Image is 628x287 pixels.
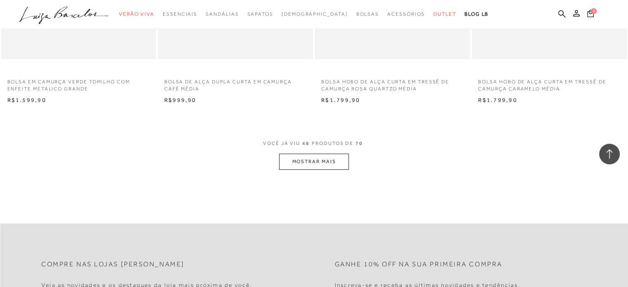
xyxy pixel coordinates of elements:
[41,261,185,268] h2: Compre nas lojas [PERSON_NAME]
[158,74,313,93] a: BOLSA DE ALÇA DUPLA CURTA EM CAMURÇA CAFÉ MÉDIA
[206,7,239,22] a: categoryNavScreenReaderText
[263,140,365,146] span: VOCÊ JÁ VIU PRODUTOS DE
[356,11,379,17] span: Bolsas
[119,7,154,22] a: categoryNavScreenReaderText
[1,74,156,93] a: BOLSA EM CAMURÇA VERDE TOMILHO COM ENFEITE METÁLICO GRANDE
[433,7,456,22] a: categoryNavScreenReaderText
[282,11,348,17] span: [DEMOGRAPHIC_DATA]
[321,97,360,103] span: R$1.799,90
[7,97,46,103] span: R$1.599,90
[478,97,517,103] span: R$1.799,90
[472,74,627,93] a: BOLSA HOBO DE ALÇA CURTA EM TRESSÊ DE CAMURÇA CARAMELO MÉDIA
[206,11,239,17] span: Sandálias
[247,7,273,22] a: categoryNavScreenReaderText
[119,11,154,17] span: Verão Viva
[464,7,488,22] a: BLOG LB
[282,7,348,22] a: noSubCategoriesText
[247,11,273,17] span: Sapatos
[585,9,596,20] button: 0
[464,11,488,17] span: BLOG LB
[279,154,348,170] button: MOSTRAR MAIS
[163,11,197,17] span: Essenciais
[302,140,310,146] span: 48
[387,7,425,22] a: categoryNavScreenReaderText
[387,11,425,17] span: Acessórios
[315,74,470,93] a: BOLSA HOBO DE ALÇA CURTA EM TRESSÊ DE CAMURÇA ROSA QUARTZO MÉDIA
[356,7,379,22] a: categoryNavScreenReaderText
[164,97,197,103] span: R$999,90
[355,140,363,146] span: 70
[335,261,502,268] h2: Ganhe 10% off na sua primeira compra
[591,8,597,14] span: 0
[163,7,197,22] a: categoryNavScreenReaderText
[433,11,456,17] span: Outlet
